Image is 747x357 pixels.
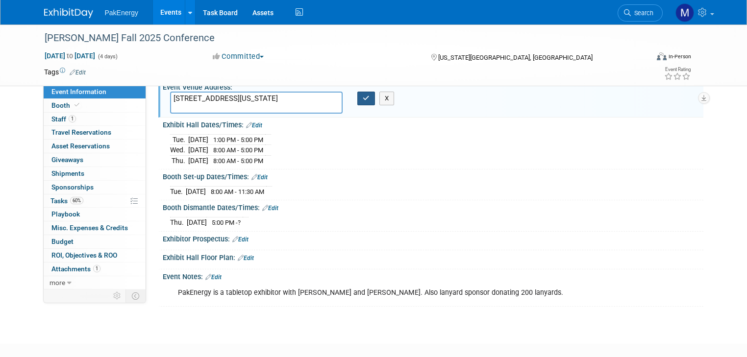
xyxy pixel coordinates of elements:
span: 5:00 PM - [212,219,241,226]
span: Playbook [51,210,80,218]
a: Shipments [44,167,146,180]
div: [PERSON_NAME] Fall 2025 Conference [41,29,636,47]
button: X [379,92,395,105]
span: Event Information [51,88,106,95]
div: Event Notes: [163,269,703,282]
a: Staff1 [44,113,146,126]
div: Event Format [596,51,691,66]
a: Budget [44,235,146,248]
div: In-Person [668,53,691,60]
td: [DATE] [188,145,208,156]
td: Tue. [170,186,186,196]
a: Edit [70,69,86,76]
span: Tasks [50,197,83,205]
span: Asset Reservations [51,142,110,150]
div: Exhibitor Prospectus: [163,232,703,244]
span: 1 [93,265,100,272]
span: 8:00 AM - 5:00 PM [213,146,263,154]
a: Edit [246,122,262,129]
img: ExhibitDay [44,8,93,18]
td: Thu. [170,217,187,227]
span: more [50,279,65,286]
span: 8:00 AM - 5:00 PM [213,157,263,165]
a: Edit [251,174,268,181]
span: ROI, Objectives & ROO [51,251,117,259]
span: 8:00 AM - 11:30 AM [211,188,264,195]
a: Booth [44,99,146,112]
span: Budget [51,238,74,245]
img: Mary Walker [675,3,694,22]
span: 1:00 PM - 5:00 PM [213,136,263,143]
td: Toggle Event Tabs [125,289,146,302]
td: Thu. [170,155,188,166]
div: Event Rating [664,67,691,72]
span: Sponsorships [51,183,94,191]
td: Tue. [170,134,188,145]
span: Travel Reservations [51,128,111,136]
span: 60% [70,197,83,204]
td: [DATE] [186,186,206,196]
span: Staff [51,115,76,123]
span: PakEnergy [105,9,138,17]
span: to [65,52,75,60]
td: [DATE] [187,217,207,227]
div: Exhibit Hall Floor Plan: [163,250,703,263]
a: Tasks60% [44,194,146,208]
span: Attachments [51,265,100,273]
a: Giveaways [44,153,146,167]
span: Booth [51,101,81,109]
td: Tags [44,67,86,77]
td: [DATE] [188,155,208,166]
a: Playbook [44,208,146,221]
a: Edit [232,236,249,243]
span: Shipments [51,169,84,177]
span: Giveaways [51,156,83,164]
span: [US_STATE][GEOGRAPHIC_DATA], [GEOGRAPHIC_DATA] [438,54,593,61]
a: Edit [205,274,222,281]
a: Edit [262,205,278,212]
td: [DATE] [188,134,208,145]
span: 1 [69,115,76,122]
span: Search [631,9,653,17]
a: Search [618,4,663,22]
a: Event Information [44,85,146,98]
span: ? [238,219,241,226]
div: PakEnergy is a tabletop exhibitor with [PERSON_NAME] and [PERSON_NAME]. Also lanyard sponsor dona... [171,283,598,303]
td: Wed. [170,145,188,156]
div: Booth Dismantle Dates/Times: [163,200,703,213]
a: ROI, Objectives & ROO [44,249,146,262]
i: Booth reservation complete [75,102,79,108]
div: Booth Set-up Dates/Times: [163,169,703,182]
a: more [44,276,146,289]
a: Misc. Expenses & Credits [44,221,146,235]
span: Misc. Expenses & Credits [51,224,128,232]
a: Travel Reservations [44,126,146,139]
button: Committed [209,51,268,62]
span: [DATE] [DATE] [44,51,96,60]
span: (4 days) [97,53,118,60]
img: Format-Inperson.png [657,52,667,60]
a: Asset Reservations [44,140,146,153]
a: Attachments1 [44,262,146,276]
a: Sponsorships [44,181,146,194]
td: Personalize Event Tab Strip [109,289,126,302]
a: Edit [238,255,254,262]
div: Exhibit Hall Dates/Times: [163,118,703,130]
